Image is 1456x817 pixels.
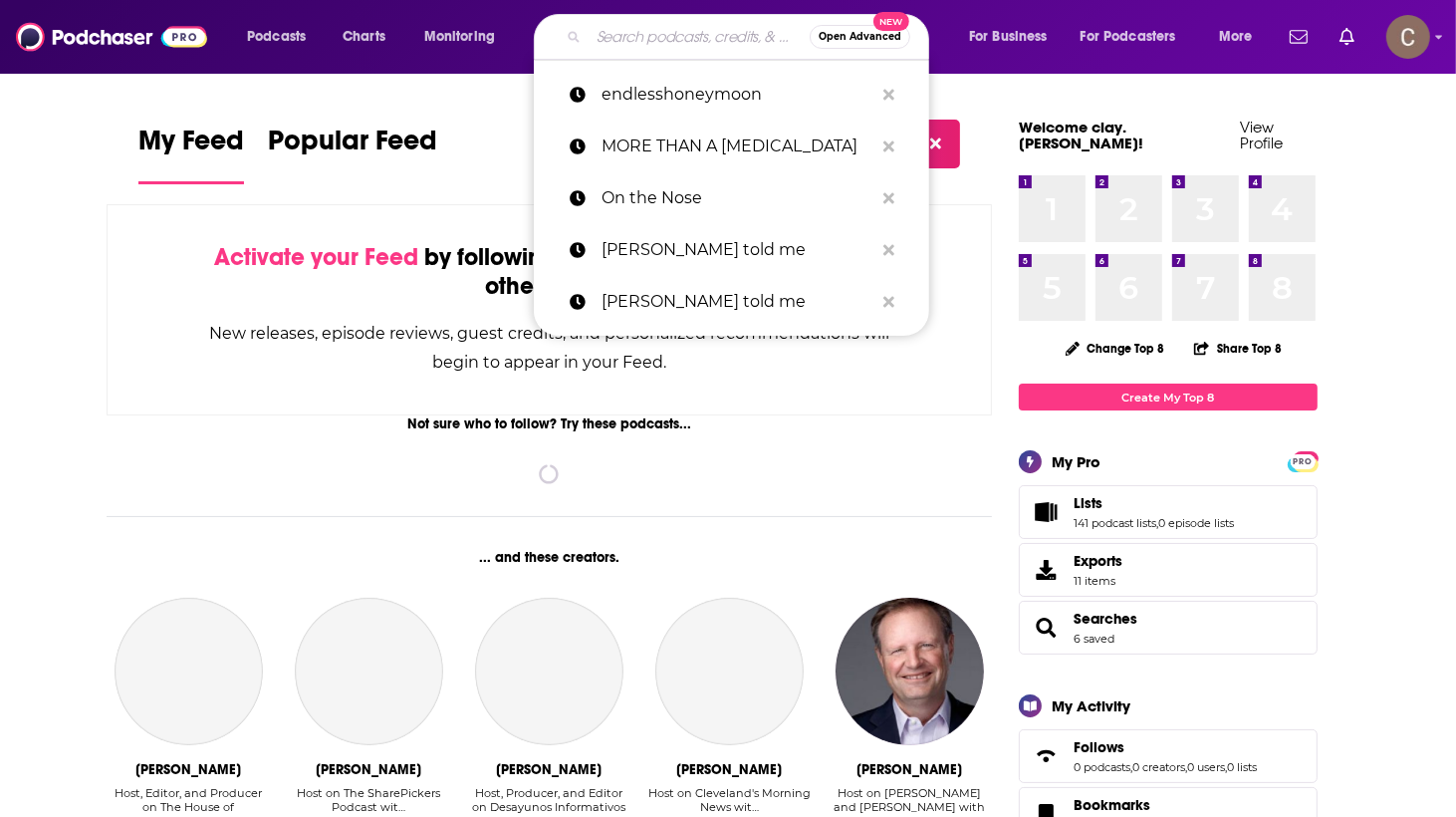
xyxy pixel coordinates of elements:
[836,598,983,745] img: Mike Evans
[1158,516,1234,530] a: 0 episode lists
[1074,760,1130,774] a: 0 podcasts
[1074,574,1122,588] span: 11 items
[1026,742,1066,770] a: Follows
[1386,15,1430,59] img: User Profile
[1291,453,1315,468] a: PRO
[1054,336,1177,361] button: Change Top 8
[534,69,929,121] a: endlesshoneymoon
[214,242,418,272] span: Activate your Feed
[602,69,873,121] p: endlesshoneymoon
[16,18,207,56] img: Podchaser - Follow, Share and Rate Podcasts
[534,172,929,224] a: On the Nose
[1225,760,1227,774] span: ,
[138,124,244,184] a: My Feed
[1052,696,1130,715] div: My Activity
[1074,516,1156,530] a: 141 podcast lists
[1019,543,1318,597] a: Exports
[1132,760,1185,774] a: 0 creators
[1068,21,1205,53] button: open menu
[1019,384,1318,410] a: Create My Top 8
[534,276,929,328] a: [PERSON_NAME] told me
[676,761,782,778] div: Mike Snyder
[268,124,437,169] span: Popular Feed
[1156,516,1158,530] span: ,
[316,761,421,778] div: Justin Waite
[287,786,451,814] div: Host on The SharePickers Podcast wit…
[1130,760,1132,774] span: ,
[873,12,909,31] span: New
[1291,454,1315,469] span: PRO
[1074,494,1234,512] a: Lists
[1074,796,1150,814] span: Bookmarks
[135,761,241,778] div: Drew Agnew
[1074,796,1190,814] a: Bookmarks
[1241,118,1284,152] a: View Profile
[1074,552,1122,570] span: Exports
[1227,760,1257,774] a: 0 lists
[602,172,873,224] p: On the Nose
[207,243,891,301] div: by following Podcasts, Creators, Lists, and other Users!
[475,598,622,745] a: Jorge Marín
[534,224,929,276] a: [PERSON_NAME] told me
[1019,118,1143,152] a: Welcome clay.[PERSON_NAME]!
[343,23,385,51] span: Charts
[138,124,244,169] span: My Feed
[810,25,910,49] button: Open AdvancedNew
[1386,15,1430,59] button: Show profile menu
[107,415,992,432] div: Not sure who to follow? Try these podcasts...
[589,21,810,53] input: Search podcasts, credits, & more...
[1386,15,1430,59] span: Logged in as clay.bolton
[1282,20,1316,54] a: Show notifications dropdown
[1074,738,1124,756] span: Follows
[969,23,1048,51] span: For Business
[207,319,891,377] div: New releases, episode reviews, guest credits, and personalized recommendations will begin to appe...
[410,21,521,53] button: open menu
[1081,23,1176,51] span: For Podcasters
[1026,498,1066,526] a: Lists
[1219,23,1253,51] span: More
[955,21,1073,53] button: open menu
[1332,20,1362,54] a: Show notifications dropdown
[819,32,901,42] span: Open Advanced
[1026,556,1066,584] span: Exports
[115,598,262,745] a: Drew Agnew
[424,23,495,51] span: Monitoring
[1074,494,1102,512] span: Lists
[268,124,437,184] a: Popular Feed
[1074,610,1137,628] a: Searches
[496,761,602,778] div: Jorge Marín
[1185,760,1187,774] span: ,
[1074,738,1257,756] a: Follows
[247,23,306,51] span: Podcasts
[1187,760,1225,774] a: 0 users
[233,21,332,53] button: open menu
[330,21,397,53] a: Charts
[1026,614,1066,642] a: Searches
[534,121,929,172] a: MORE THAN A [MEDICAL_DATA]
[602,224,873,276] p: toni told me
[1019,729,1318,783] span: Follows
[107,549,992,566] div: ... and these creators.
[295,598,442,745] a: Justin Waite
[647,786,812,814] div: Host on Cleveland's Morning News wit…
[553,14,948,60] div: Search podcasts, credits, & more...
[1193,329,1283,368] button: Share Top 8
[655,598,803,745] a: Mike Snyder
[602,276,873,328] p: toni told me
[602,121,873,172] p: MORE THAN A MUSE
[1019,601,1318,655] span: Searches
[1205,21,1278,53] button: open menu
[1052,452,1100,471] div: My Pro
[1074,632,1114,646] a: 6 saved
[856,761,962,778] div: Mike Evans
[1019,485,1318,539] span: Lists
